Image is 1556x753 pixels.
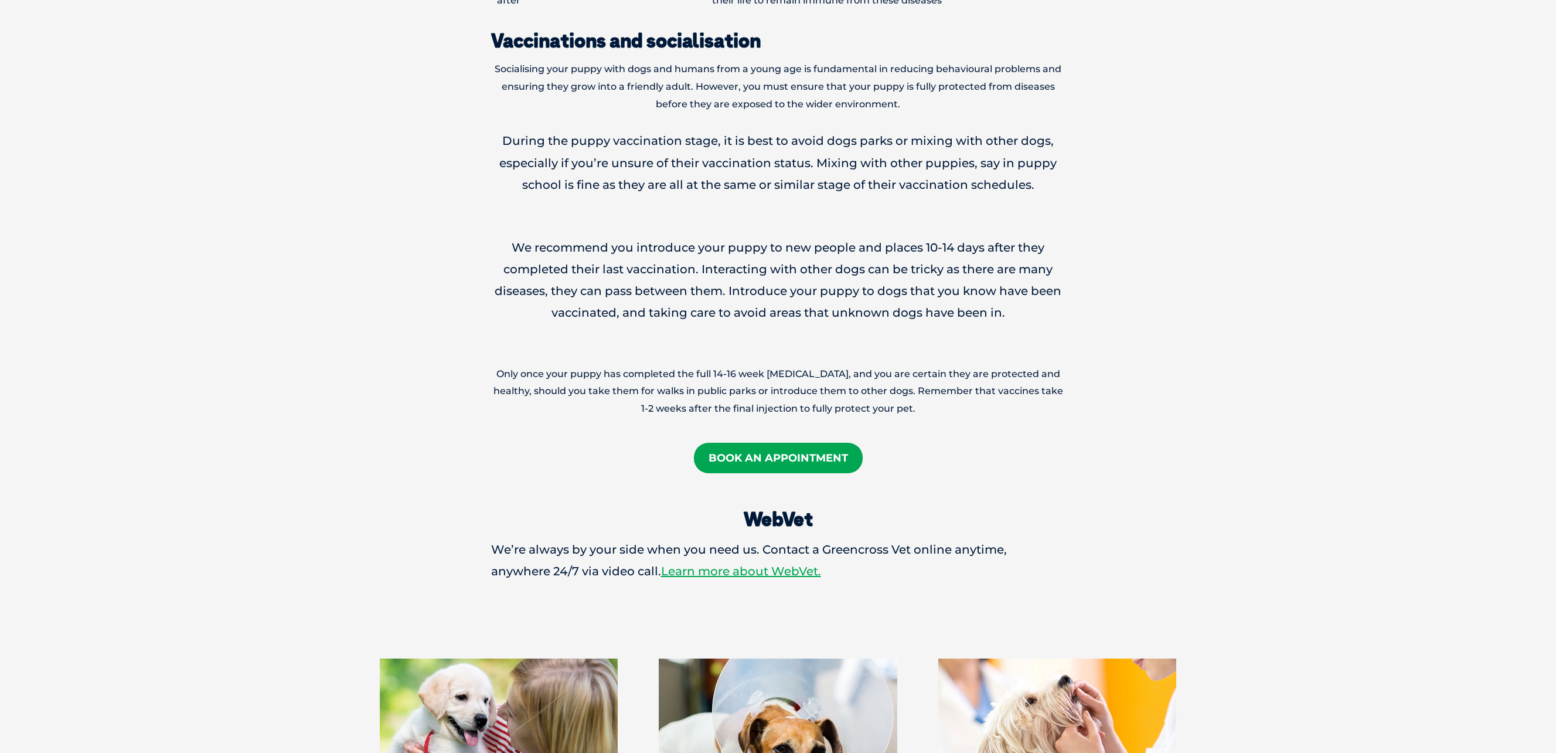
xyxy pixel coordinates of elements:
[491,29,761,52] strong: Vaccinations and socialisation
[491,60,1065,113] p: Socialising your puppy with dogs and humans from a young age is fundamental in reducing behaviour...
[694,443,863,473] a: Book an Appointment
[491,539,1065,582] p: We’re always by your side when you need us. Contact a Greencross Vet online anytime, anywhere 24/...
[491,237,1065,324] p: We recommend you introduce your puppy to new people and places 10-14 days after they completed th...
[491,365,1065,418] p: Only once your puppy has completed the full 14-16 week [MEDICAL_DATA], and you are certain they a...
[661,564,821,578] a: Learn more about WebVet.
[744,507,813,531] strong: WebVet
[491,130,1065,196] p: During the puppy vaccination stage, it is best to avoid dogs parks or mixing with other dogs, esp...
